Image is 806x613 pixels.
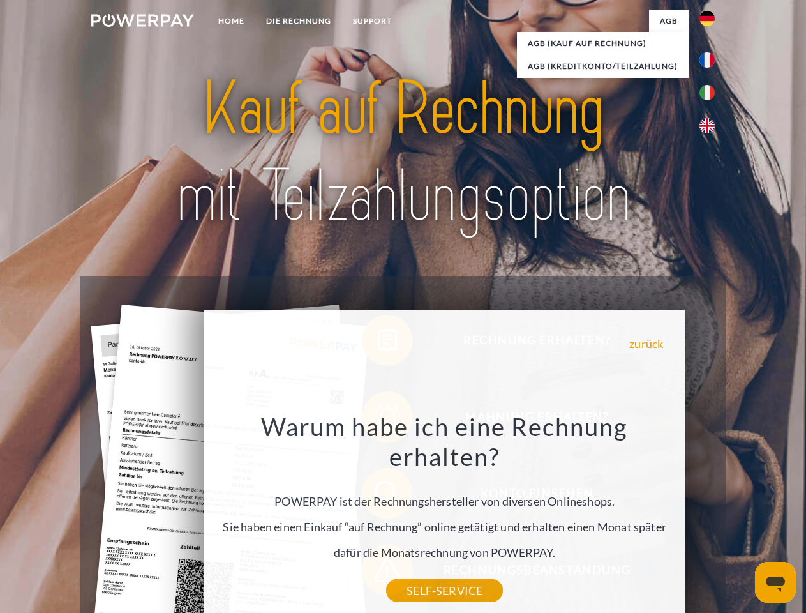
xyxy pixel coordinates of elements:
[649,10,689,33] a: agb
[122,61,684,245] img: title-powerpay_de.svg
[699,85,715,100] img: it
[342,10,403,33] a: SUPPORT
[755,562,796,603] iframe: Schaltfläche zum Öffnen des Messaging-Fensters
[699,52,715,68] img: fr
[386,579,503,602] a: SELF-SERVICE
[91,14,194,27] img: logo-powerpay-white.svg
[629,338,663,349] a: zurück
[212,411,678,473] h3: Warum habe ich eine Rechnung erhalten?
[517,55,689,78] a: AGB (Kreditkonto/Teilzahlung)
[212,411,678,591] div: POWERPAY ist der Rechnungshersteller von diversen Onlineshops. Sie haben einen Einkauf “auf Rechn...
[699,11,715,26] img: de
[207,10,255,33] a: Home
[699,118,715,133] img: en
[255,10,342,33] a: DIE RECHNUNG
[517,32,689,55] a: AGB (Kauf auf Rechnung)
